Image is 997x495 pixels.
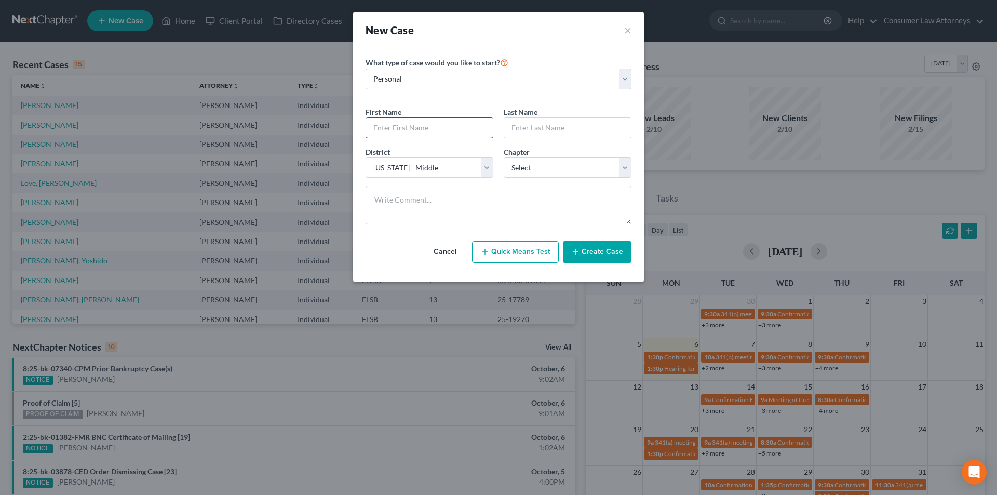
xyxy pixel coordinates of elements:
button: Create Case [563,241,631,263]
span: District [366,148,390,156]
strong: New Case [366,24,414,36]
div: Open Intercom Messenger [962,460,987,485]
span: First Name [366,108,401,116]
input: Enter First Name [366,118,493,138]
button: Cancel [422,242,468,262]
input: Enter Last Name [504,118,631,138]
button: Quick Means Test [472,241,559,263]
label: What type of case would you like to start? [366,56,508,69]
button: × [624,23,631,37]
span: Last Name [504,108,537,116]
span: Chapter [504,148,530,156]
